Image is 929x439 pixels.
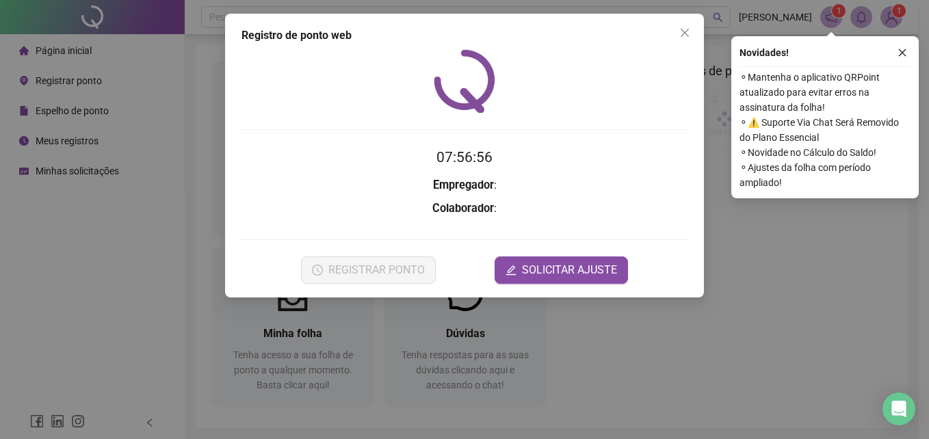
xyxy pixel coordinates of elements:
[674,22,696,44] button: Close
[898,48,907,57] span: close
[882,393,915,425] div: Open Intercom Messenger
[301,256,436,284] button: REGISTRAR PONTO
[241,200,688,217] h3: :
[679,27,690,38] span: close
[241,27,688,44] div: Registro de ponto web
[436,149,493,165] time: 07:56:56
[522,262,617,278] span: SOLICITAR AJUSTE
[506,265,516,276] span: edit
[433,178,494,191] strong: Empregador
[740,45,789,60] span: Novidades !
[434,49,495,113] img: QRPoint
[432,202,494,215] strong: Colaborador
[740,160,911,190] span: ⚬ Ajustes da folha com período ampliado!
[740,145,911,160] span: ⚬ Novidade no Cálculo do Saldo!
[740,115,911,145] span: ⚬ ⚠️ Suporte Via Chat Será Removido do Plano Essencial
[495,256,628,284] button: editSOLICITAR AJUSTE
[241,176,688,194] h3: :
[740,70,911,115] span: ⚬ Mantenha o aplicativo QRPoint atualizado para evitar erros na assinatura da folha!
